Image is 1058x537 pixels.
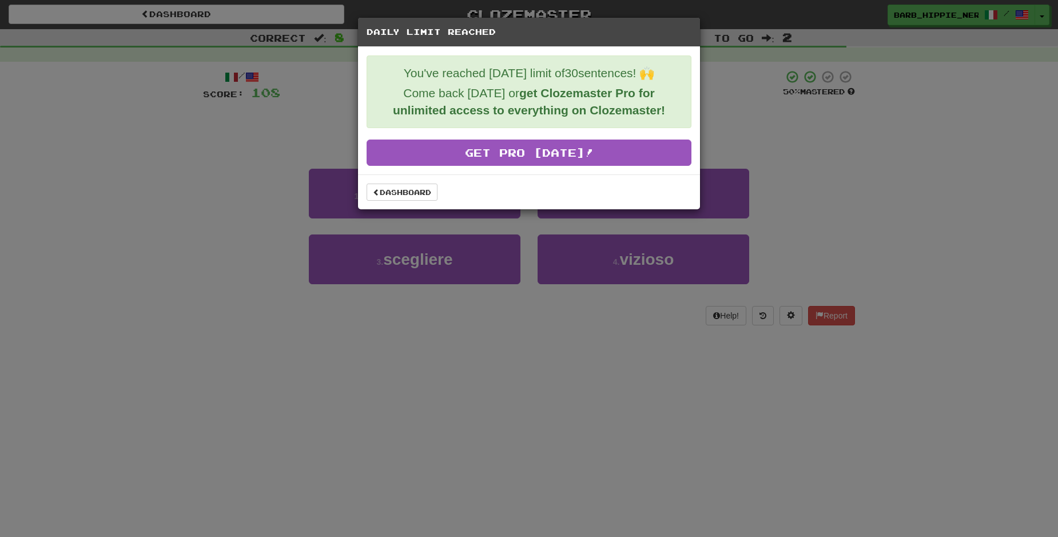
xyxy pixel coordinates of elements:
h5: Daily Limit Reached [367,26,691,38]
strong: get Clozemaster Pro for unlimited access to everything on Clozemaster! [393,86,665,117]
a: Dashboard [367,184,437,201]
p: You've reached [DATE] limit of 30 sentences! 🙌 [376,65,682,82]
p: Come back [DATE] or [376,85,682,119]
a: Get Pro [DATE]! [367,140,691,166]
